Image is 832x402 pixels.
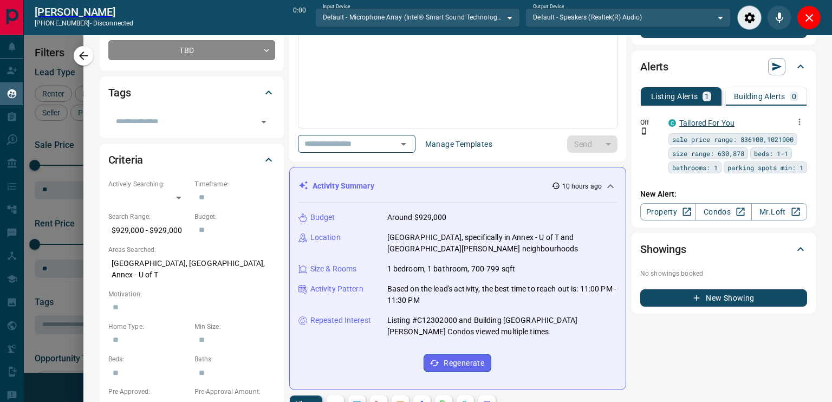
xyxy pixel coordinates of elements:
[108,255,275,284] p: [GEOGRAPHIC_DATA], [GEOGRAPHIC_DATA], Annex - U of T
[108,222,189,239] p: $929,000 - $929,000
[323,3,350,10] label: Input Device
[387,212,447,223] p: Around $929,000
[35,18,133,28] p: [PHONE_NUMBER] -
[640,236,807,262] div: Showings
[797,5,821,30] div: Close
[310,315,371,326] p: Repeated Interest
[387,315,617,338] p: Listing #C12302000 and Building [GEOGRAPHIC_DATA][PERSON_NAME] Condos viewed multiple times
[651,93,698,100] p: Listing Alerts
[672,162,718,173] span: bathrooms: 1
[108,40,275,60] div: TBD
[567,135,617,153] div: split button
[640,241,686,258] h2: Showings
[640,189,807,200] p: New Alert:
[108,212,189,222] p: Search Range:
[640,54,807,80] div: Alerts
[310,212,335,223] p: Budget
[695,203,751,221] a: Condos
[298,176,617,196] div: Activity Summary10 hours ago
[313,180,374,192] p: Activity Summary
[108,289,275,299] p: Motivation:
[310,232,341,243] p: Location
[705,93,709,100] p: 1
[256,114,271,129] button: Open
[562,181,602,191] p: 10 hours ago
[727,162,803,173] span: parking spots min: 1
[108,179,189,189] p: Actively Searching:
[672,148,744,159] span: size range: 630,878
[93,20,133,27] span: disconnected
[310,283,363,295] p: Activity Pattern
[668,119,676,127] div: condos.ca
[108,322,189,332] p: Home Type:
[737,5,762,30] div: Audio Settings
[108,387,189,397] p: Pre-Approved:
[640,269,807,278] p: No showings booked
[679,119,734,127] a: Tailored For You
[387,263,516,275] p: 1 bedroom, 1 bathroom, 700-799 sqft
[640,118,662,127] p: Off
[751,203,807,221] a: Mr.Loft
[194,387,275,397] p: Pre-Approval Amount:
[108,245,275,255] p: Areas Searched:
[525,8,731,27] div: Default - Speakers (Realtek(R) Audio)
[35,5,133,18] h2: [PERSON_NAME]
[194,354,275,364] p: Baths:
[734,93,785,100] p: Building Alerts
[640,127,648,135] svg: Push Notification Only
[640,203,696,221] a: Property
[108,84,131,101] h2: Tags
[108,80,275,106] div: Tags
[108,147,275,173] div: Criteria
[754,148,788,159] span: beds: 1-1
[387,232,617,255] p: [GEOGRAPHIC_DATA], specifically in Annex - U of T and [GEOGRAPHIC_DATA][PERSON_NAME] neighbourhoods
[194,212,275,222] p: Budget:
[533,3,564,10] label: Output Device
[792,93,796,100] p: 0
[315,8,521,27] div: Default - Microphone Array (Intel® Smart Sound Technology for Digital Microphones)
[194,179,275,189] p: Timeframe:
[424,354,491,372] button: Regenerate
[293,5,306,30] p: 0:00
[108,151,144,168] h2: Criteria
[194,322,275,332] p: Min Size:
[310,263,357,275] p: Size & Rooms
[387,283,617,306] p: Based on the lead's activity, the best time to reach out is: 11:00 PM - 11:30 PM
[396,137,411,152] button: Open
[767,5,791,30] div: Mute
[419,135,499,153] button: Manage Templates
[640,58,668,75] h2: Alerts
[672,134,794,145] span: sale price range: 836100,1021900
[640,289,807,307] button: New Showing
[108,354,189,364] p: Beds:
